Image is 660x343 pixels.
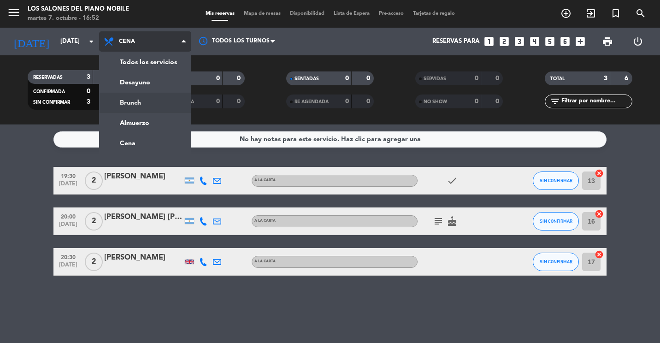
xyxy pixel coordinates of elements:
[533,253,579,271] button: SIN CONFIRMAR
[7,31,56,52] i: [DATE]
[100,72,191,93] a: Desayuno
[540,178,572,183] span: SIN CONFIRMAR
[254,219,276,223] span: A LA CARTA
[424,77,446,81] span: SERVIDAS
[240,134,421,145] div: No hay notas para este servicio. Haz clic para agregar una
[57,262,80,272] span: [DATE]
[495,98,501,105] strong: 0
[28,5,129,14] div: Los Salones del Piano Nobile
[254,178,276,182] span: A LA CARTA
[432,38,480,45] span: Reservas para
[632,36,643,47] i: power_settings_new
[625,75,630,82] strong: 6
[604,75,607,82] strong: 3
[550,77,565,81] span: TOTAL
[86,36,97,47] i: arrow_drop_down
[7,6,21,19] i: menu
[513,35,525,47] i: looks_3
[100,113,191,133] a: Almuerzo
[345,75,349,82] strong: 0
[295,77,319,81] span: SENTADAS
[549,96,560,107] i: filter_list
[85,212,103,231] span: 2
[104,211,183,223] div: [PERSON_NAME] [PERSON_NAME]
[57,221,80,232] span: [DATE]
[635,8,646,19] i: search
[447,216,458,227] i: cake
[366,75,372,82] strong: 0
[57,170,80,181] span: 19:30
[544,35,556,47] i: looks_5
[87,99,90,105] strong: 3
[366,98,372,105] strong: 0
[602,36,613,47] span: print
[475,98,478,105] strong: 0
[345,98,349,105] strong: 0
[595,250,604,259] i: cancel
[424,100,447,104] span: NO SHOW
[560,8,572,19] i: add_circle_outline
[87,88,90,95] strong: 0
[285,11,329,16] span: Disponibilidad
[574,35,586,47] i: add_box
[498,35,510,47] i: looks_two
[216,98,220,105] strong: 0
[33,100,70,105] span: SIN CONFIRMAR
[540,259,572,264] span: SIN CONFIRMAR
[610,8,621,19] i: turned_in_not
[595,169,604,178] i: cancel
[119,38,135,45] span: Cena
[201,11,239,16] span: Mis reservas
[237,75,242,82] strong: 0
[7,6,21,23] button: menu
[560,96,632,106] input: Filtrar por nombre...
[475,75,478,82] strong: 0
[33,89,65,94] span: CONFIRMADA
[533,212,579,231] button: SIN CONFIRMAR
[408,11,460,16] span: Tarjetas de regalo
[165,100,194,104] span: CANCELADA
[559,35,571,47] i: looks_6
[329,11,374,16] span: Lista de Espera
[483,35,495,47] i: looks_one
[100,52,191,72] a: Todos los servicios
[623,28,653,55] div: LOG OUT
[28,14,129,23] div: martes 7. octubre - 16:52
[295,100,329,104] span: RE AGENDADA
[533,171,579,190] button: SIN CONFIRMAR
[57,211,80,221] span: 20:00
[254,260,276,263] span: A LA CARTA
[374,11,408,16] span: Pre-acceso
[104,171,183,183] div: [PERSON_NAME]
[585,8,596,19] i: exit_to_app
[85,253,103,271] span: 2
[216,75,220,82] strong: 0
[104,252,183,264] div: [PERSON_NAME]
[447,175,458,186] i: check
[57,251,80,262] span: 20:30
[87,74,90,80] strong: 3
[57,181,80,191] span: [DATE]
[85,171,103,190] span: 2
[495,75,501,82] strong: 0
[33,75,63,80] span: RESERVADAS
[529,35,541,47] i: looks_4
[540,219,572,224] span: SIN CONFIRMAR
[100,133,191,154] a: Cena
[100,93,191,113] a: Brunch
[237,98,242,105] strong: 0
[239,11,285,16] span: Mapa de mesas
[595,209,604,219] i: cancel
[433,216,444,227] i: subject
